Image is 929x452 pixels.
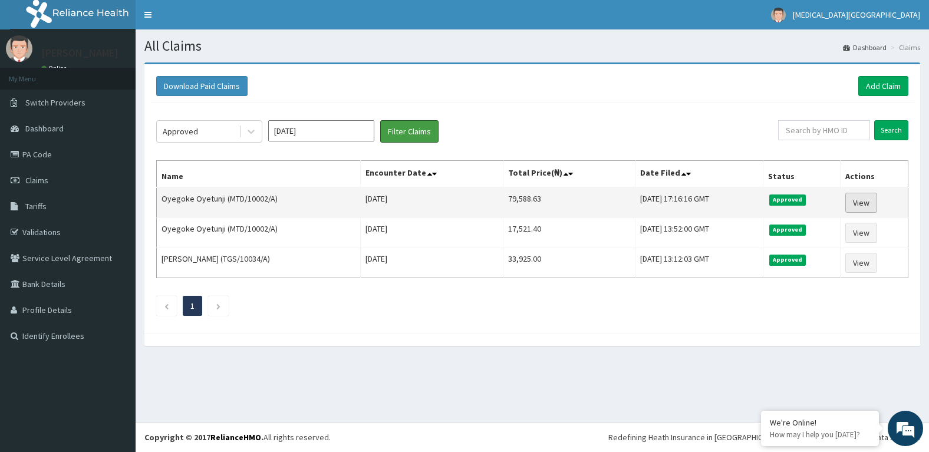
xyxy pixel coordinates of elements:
span: Tariffs [25,201,47,212]
div: Redefining Heath Insurance in [GEOGRAPHIC_DATA] using Telemedicine and Data Science! [608,431,920,443]
a: View [845,193,877,213]
td: [DATE] [360,187,503,218]
h1: All Claims [144,38,920,54]
a: Online [41,64,70,72]
td: [DATE] 13:12:03 GMT [635,248,763,278]
td: [DATE] [360,248,503,278]
a: View [845,253,877,273]
a: Next page [216,301,221,311]
a: View [845,223,877,243]
th: Total Price(₦) [503,161,635,188]
input: Search [874,120,908,140]
th: Encounter Date [360,161,503,188]
span: Approved [769,255,806,265]
th: Date Filed [635,161,763,188]
a: Add Claim [858,76,908,96]
img: d_794563401_company_1708531726252_794563401 [22,59,48,88]
td: 79,588.63 [503,187,635,218]
a: Page 1 is your current page [190,301,195,311]
td: Oyegoke Oyetunji (MTD/10002/A) [157,187,361,218]
div: Chat with us now [61,66,198,81]
td: 33,925.00 [503,248,635,278]
td: [DATE] 13:52:00 GMT [635,218,763,248]
a: Dashboard [843,42,887,52]
td: Oyegoke Oyetunji (MTD/10002/A) [157,218,361,248]
span: [MEDICAL_DATA][GEOGRAPHIC_DATA] [793,9,920,20]
footer: All rights reserved. [136,422,929,452]
span: Switch Providers [25,97,85,108]
a: Previous page [164,301,169,311]
p: [PERSON_NAME] [41,48,118,58]
input: Search by HMO ID [778,120,870,140]
span: Dashboard [25,123,64,134]
img: User Image [6,35,32,62]
td: [DATE] 17:16:16 GMT [635,187,763,218]
th: Name [157,161,361,188]
a: RelianceHMO [210,432,261,443]
li: Claims [888,42,920,52]
button: Filter Claims [380,120,439,143]
span: Claims [25,175,48,186]
td: [PERSON_NAME] (TGS/10034/A) [157,248,361,278]
input: Select Month and Year [268,120,374,141]
th: Status [763,161,841,188]
th: Actions [841,161,908,188]
button: Download Paid Claims [156,76,248,96]
span: Approved [769,225,806,235]
strong: Copyright © 2017 . [144,432,263,443]
div: Minimize live chat window [193,6,222,34]
textarea: Type your message and hit 'Enter' [6,322,225,363]
td: 17,521.40 [503,218,635,248]
div: Approved [163,126,198,137]
img: User Image [771,8,786,22]
div: We're Online! [770,417,870,428]
span: Approved [769,194,806,205]
td: [DATE] [360,218,503,248]
span: We're online! [68,149,163,268]
p: How may I help you today? [770,430,870,440]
